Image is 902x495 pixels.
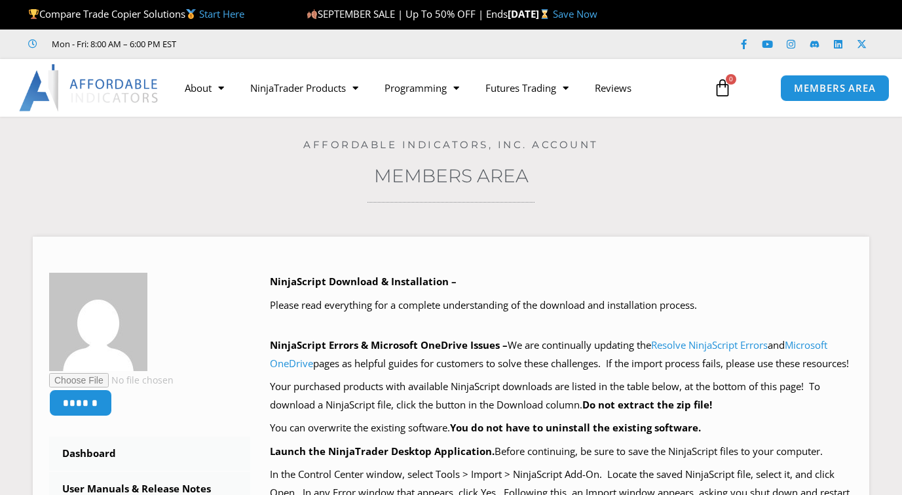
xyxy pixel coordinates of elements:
[303,138,599,151] a: Affordable Indicators, Inc. Account
[270,443,853,461] p: Before continuing, be sure to save the NinjaScript files to your computer.
[651,338,768,351] a: Resolve NinjaScript Errors
[374,165,529,187] a: Members Area
[270,338,827,370] a: Microsoft OneDrive
[19,64,160,111] img: LogoAI | Affordable Indicators – NinjaTrader
[49,273,147,371] img: bd0052ada2e583f9d9974d0948308810d52afd9c52940c22835fab25549a630b
[371,73,472,103] a: Programming
[237,73,371,103] a: NinjaTrader Products
[270,378,853,414] p: Your purchased products with available NinjaScript downloads are listed in the table below, at th...
[307,9,317,19] img: 🍂
[49,437,250,471] a: Dashboard
[472,73,582,103] a: Futures Trading
[694,69,751,107] a: 0
[172,73,237,103] a: About
[508,7,553,20] strong: [DATE]
[270,338,508,351] b: NinjaScript Errors & Microsoft OneDrive Issues –
[726,74,736,85] span: 0
[186,9,196,19] img: 🥇
[270,275,457,288] b: NinjaScript Download & Installation –
[199,7,244,20] a: Start Here
[270,296,853,315] p: Please read everything for a complete understanding of the download and installation process.
[794,83,876,93] span: MEMBERS AREA
[48,36,176,52] span: Mon - Fri: 8:00 AM – 6:00 PM EST
[540,9,550,19] img: ⌛
[195,37,391,50] iframe: Customer reviews powered by Trustpilot
[553,7,597,20] a: Save Now
[270,445,495,458] b: Launch the NinjaTrader Desktop Application.
[450,421,701,434] b: You do not have to uninstall the existing software.
[270,336,853,373] p: We are continually updating the and pages as helpful guides for customers to solve these challeng...
[780,75,890,102] a: MEMBERS AREA
[270,419,853,437] p: You can overwrite the existing software.
[582,73,645,103] a: Reviews
[28,7,244,20] span: Compare Trade Copier Solutions
[29,9,39,19] img: 🏆
[582,398,712,411] b: Do not extract the zip file!
[307,7,508,20] span: SEPTEMBER SALE | Up To 50% OFF | Ends
[172,73,704,103] nav: Menu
